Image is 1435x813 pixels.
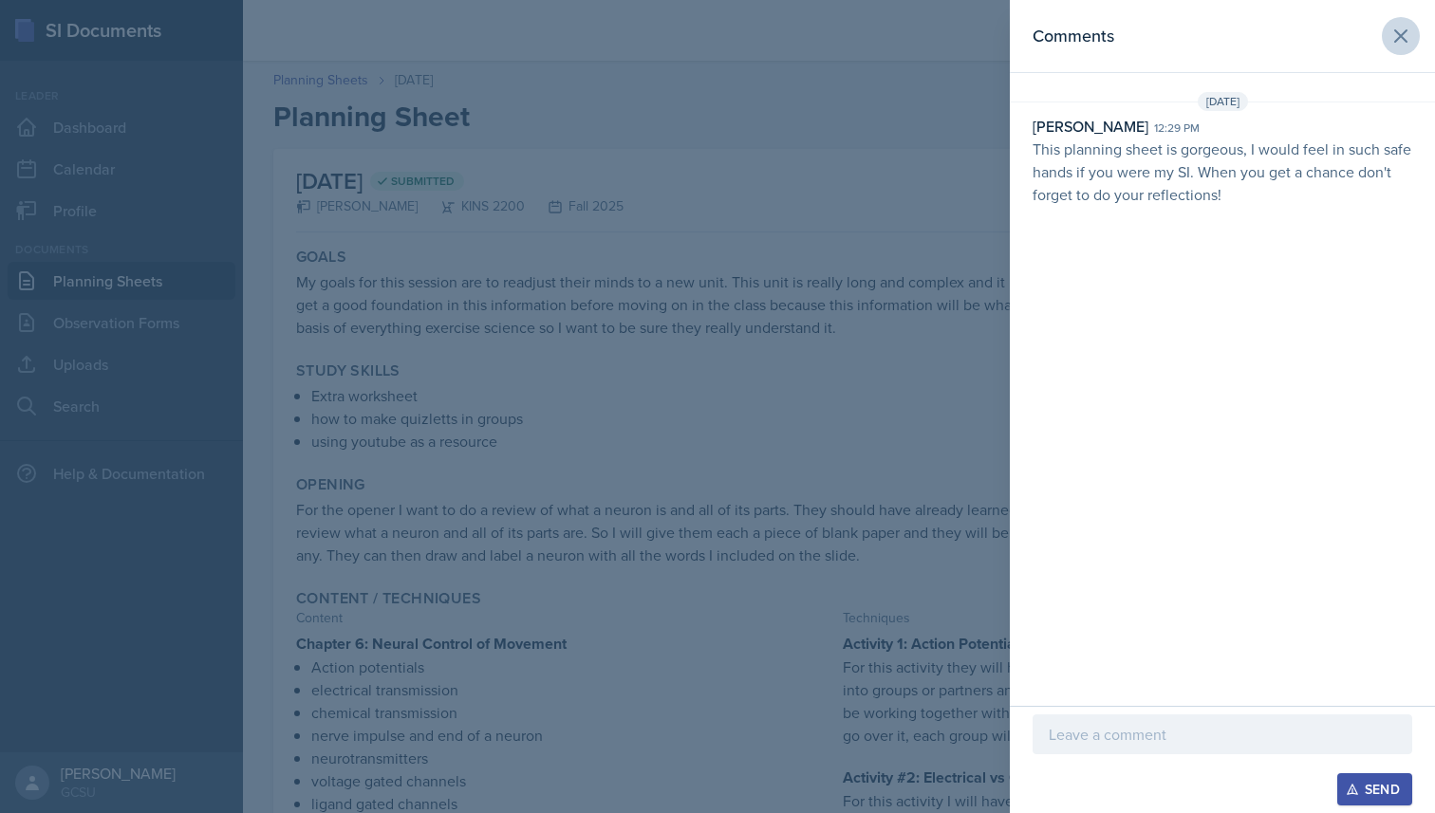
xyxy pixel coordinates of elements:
[1033,23,1114,49] h2: Comments
[1350,782,1400,797] div: Send
[1198,92,1248,111] span: [DATE]
[1154,120,1200,137] div: 12:29 pm
[1337,773,1412,805] button: Send
[1033,138,1412,206] p: This planning sheet is gorgeous, I would feel in such safe hands if you were my SI. When you get ...
[1033,115,1148,138] div: [PERSON_NAME]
